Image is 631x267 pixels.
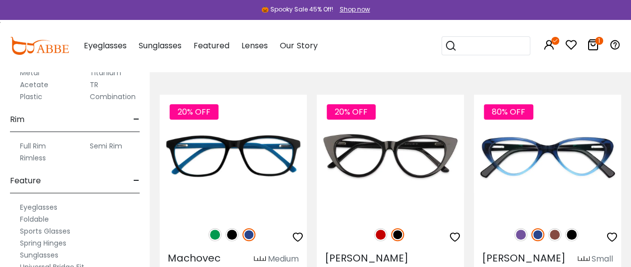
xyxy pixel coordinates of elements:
label: Metal [20,67,39,79]
img: size ruler [254,256,266,263]
label: Semi Rim [90,140,122,152]
span: Feature [10,169,41,193]
label: Combination [90,91,136,103]
div: 🎃 Spooky Sale 45% Off! [261,5,333,14]
span: Eyeglasses [84,40,127,51]
label: Full Rim [20,140,46,152]
div: Small [592,253,613,265]
img: Blue [531,228,544,241]
img: Purple [514,228,527,241]
span: 20% OFF [327,104,376,120]
span: [PERSON_NAME] [325,251,409,265]
img: Blue Machovec - Acetate ,Universal Bridge Fit [160,95,307,217]
span: - [133,169,140,193]
span: Rim [10,108,24,132]
img: Black [565,228,578,241]
img: Black Nora - Acetate ,Universal Bridge Fit [317,95,464,217]
label: Plastic [20,91,42,103]
img: Green [209,228,221,241]
span: Lenses [241,40,268,51]
span: [PERSON_NAME] [482,251,566,265]
img: Black [391,228,404,241]
label: Rimless [20,152,46,164]
label: Eyeglasses [20,201,57,213]
img: Brown [548,228,561,241]
label: Spring Hinges [20,237,66,249]
span: Machovec [168,251,220,265]
i: 1 [595,37,603,45]
img: Black [225,228,238,241]
div: Shop now [340,5,370,14]
img: Red [374,228,387,241]
span: Sunglasses [139,40,182,51]
img: size ruler [578,256,590,263]
span: Featured [194,40,229,51]
img: Blue [242,228,255,241]
label: Sports Glasses [20,225,70,237]
label: TR [90,79,98,91]
span: - [133,108,140,132]
span: 80% OFF [484,104,533,120]
label: Acetate [20,79,48,91]
div: Medium [268,253,299,265]
label: Sunglasses [20,249,58,261]
span: Our Story [280,40,317,51]
span: 20% OFF [170,104,218,120]
a: 1 [587,41,599,52]
label: Foldable [20,213,49,225]
img: abbeglasses.com [10,37,69,55]
a: Shop now [335,5,370,13]
label: Titanium [90,67,121,79]
img: Blue Hannah - Acetate ,Universal Bridge Fit [474,95,621,217]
